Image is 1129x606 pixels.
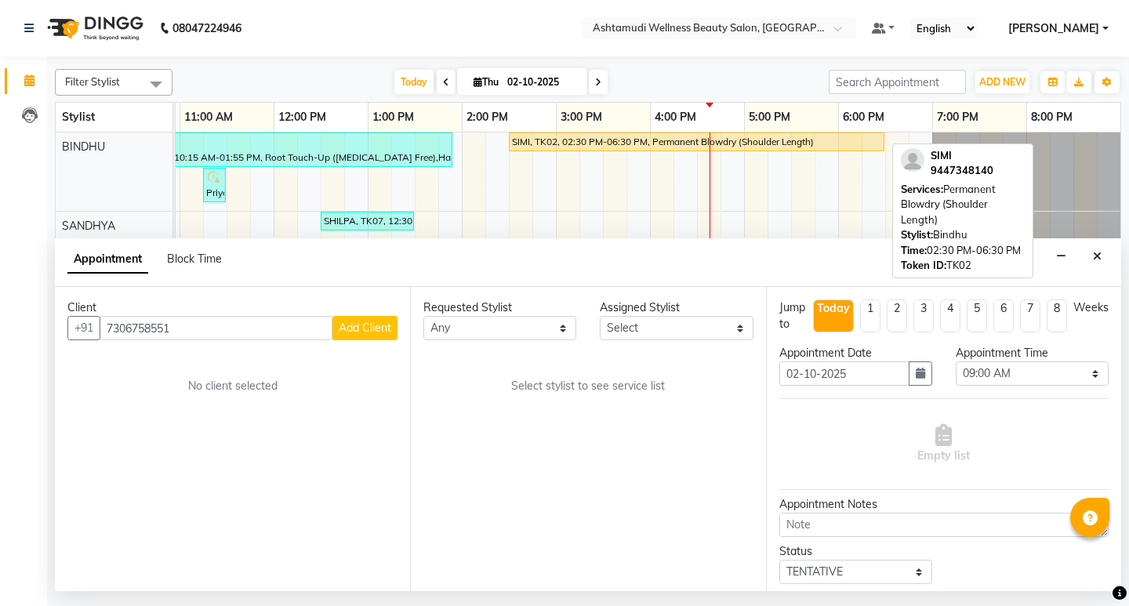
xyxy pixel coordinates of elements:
[745,106,794,129] a: 5:00 PM
[67,299,398,316] div: Client
[887,299,907,332] li: 2
[931,149,952,161] span: SIMI
[332,316,398,340] button: Add Client
[967,299,987,332] li: 5
[779,543,932,560] div: Status
[100,316,332,340] input: Search by Name/Mobile/Email/Code
[901,148,924,172] img: profile
[917,424,970,464] span: Empty list
[901,243,1025,259] div: 02:30 PM-06:30 PM
[274,106,330,129] a: 12:00 PM
[557,106,606,129] a: 3:00 PM
[503,71,581,94] input: 2025-10-02
[1020,299,1040,332] li: 7
[65,75,120,88] span: Filter Stylist
[67,316,100,340] button: +91
[463,106,512,129] a: 2:00 PM
[901,244,927,256] span: Time:
[817,300,850,317] div: Today
[423,299,576,316] div: Requested Stylist
[931,163,993,179] div: 9447348140
[1008,20,1099,37] span: [PERSON_NAME]
[1086,245,1109,269] button: Close
[1047,299,1067,332] li: 8
[172,6,241,50] b: 08047224946
[901,258,1025,274] div: TK02
[105,378,360,394] div: No client selected
[62,110,95,124] span: Stylist
[901,228,933,241] span: Stylist:
[839,106,888,129] a: 6:00 PM
[40,6,147,50] img: logo
[940,299,960,332] li: 4
[913,299,934,332] li: 3
[901,227,1025,243] div: Bindhu
[779,496,1109,513] div: Appointment Notes
[600,299,753,316] div: Assigned Stylist
[322,214,412,228] div: SHILPA, TK07, 12:30 PM-01:30 PM, Layer Cut
[62,140,105,154] span: BINDHU
[779,345,932,361] div: Appointment Date
[829,70,966,94] input: Search Appointment
[1073,299,1109,316] div: Weeks
[111,135,451,165] div: Sindhu, TK01, 10:15 AM-01:55 PM, Root Touch-Up ([MEDICAL_DATA] Free),Hair Spa,Stemcell Facial,Hal...
[67,245,148,274] span: Appointment
[470,76,503,88] span: Thu
[62,219,115,233] span: SANDHYA
[167,252,222,266] span: Block Time
[779,361,909,386] input: yyyy-mm-dd
[510,135,883,149] div: SIMI, TK02, 02:30 PM-06:30 PM, Permanent Blowdry (Shoulder Length)
[901,259,946,271] span: Token ID:
[975,71,1029,93] button: ADD NEW
[933,106,982,129] a: 7:00 PM
[205,170,224,200] div: Priya, TK06, 11:15 AM-11:30 AM, Eyebrows Threading
[368,106,418,129] a: 1:00 PM
[779,299,807,332] div: Jump to
[956,345,1109,361] div: Appointment Time
[651,106,700,129] a: 4:00 PM
[901,183,996,226] span: Permanent Blowdry (Shoulder Length)
[901,183,943,195] span: Services:
[993,299,1014,332] li: 6
[860,299,880,332] li: 1
[180,106,237,129] a: 11:00 AM
[979,76,1026,88] span: ADD NEW
[1027,106,1076,129] a: 8:00 PM
[339,321,391,335] span: Add Client
[511,378,665,394] span: Select stylist to see service list
[394,70,434,94] span: Today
